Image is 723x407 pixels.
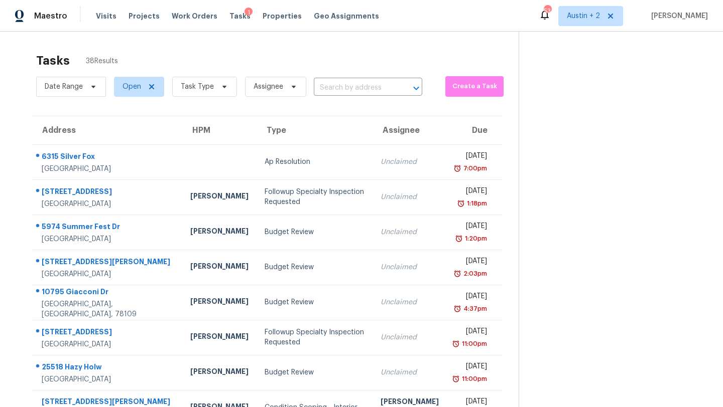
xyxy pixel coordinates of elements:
span: 38 Results [86,56,118,66]
span: Assignee [254,82,283,92]
img: Overdue Alarm Icon [457,198,465,209]
div: Followup Specialty Inspection Requested [265,187,365,207]
div: 4:37pm [461,304,487,314]
div: [PERSON_NAME] [190,226,249,239]
div: Budget Review [265,367,365,377]
th: Due [447,116,503,144]
div: 2:03pm [461,269,487,279]
div: 11:00pm [460,374,487,384]
span: Date Range [45,82,83,92]
div: [STREET_ADDRESS][PERSON_NAME] [42,257,174,269]
div: [DATE] [455,291,487,304]
div: [PERSON_NAME] [190,296,249,309]
img: Overdue Alarm Icon [453,163,461,173]
div: [DATE] [455,221,487,234]
div: 53 [544,6,551,16]
div: [PERSON_NAME] [190,331,249,344]
div: 1:20pm [463,234,487,244]
span: Work Orders [172,11,217,21]
div: 7:00pm [461,163,487,173]
img: Overdue Alarm Icon [455,234,463,244]
div: Unclaimed [381,227,439,237]
div: Unclaimed [381,157,439,167]
span: Geo Assignments [314,11,379,21]
div: Budget Review [265,297,365,307]
div: Unclaimed [381,262,439,272]
span: Austin + 2 [567,11,600,21]
span: Tasks [229,13,251,20]
div: [GEOGRAPHIC_DATA] [42,234,174,244]
div: Unclaimed [381,367,439,377]
span: Properties [263,11,302,21]
img: Overdue Alarm Icon [452,339,460,349]
div: [GEOGRAPHIC_DATA] [42,374,174,384]
div: 11:00pm [460,339,487,349]
div: 6315 Silver Fox [42,151,174,164]
div: 25518 Hazy Holw [42,362,174,374]
div: Unclaimed [381,192,439,202]
div: [STREET_ADDRESS] [42,186,174,199]
th: Type [257,116,373,144]
div: [PERSON_NAME] [190,366,249,379]
div: [GEOGRAPHIC_DATA] [42,339,174,349]
span: Open [123,82,141,92]
div: Unclaimed [381,297,439,307]
span: Maestro [34,11,67,21]
span: Projects [129,11,160,21]
div: [DATE] [455,326,487,339]
div: [STREET_ADDRESS] [42,327,174,339]
div: [GEOGRAPHIC_DATA] [42,269,174,279]
h2: Tasks [36,56,70,66]
div: 5974 Summer Fest Dr [42,222,174,234]
div: Budget Review [265,262,365,272]
div: Budget Review [265,227,365,237]
span: Create a Task [450,81,498,92]
div: [DATE] [455,151,487,163]
div: [DATE] [455,186,487,198]
div: [GEOGRAPHIC_DATA], [GEOGRAPHIC_DATA], 78109 [42,299,174,319]
div: 1 [245,8,253,18]
div: [DATE] [455,361,487,374]
button: Create a Task [445,76,503,97]
span: Visits [96,11,116,21]
th: Assignee [373,116,447,144]
div: [PERSON_NAME] [190,191,249,203]
img: Overdue Alarm Icon [453,269,461,279]
div: [GEOGRAPHIC_DATA] [42,164,174,174]
div: Followup Specialty Inspection Requested [265,327,365,347]
button: Open [409,81,423,95]
img: Overdue Alarm Icon [452,374,460,384]
div: [GEOGRAPHIC_DATA] [42,199,174,209]
img: Overdue Alarm Icon [453,304,461,314]
input: Search by address [314,80,394,96]
div: [PERSON_NAME] [190,261,249,274]
div: Unclaimed [381,332,439,342]
div: 1:18pm [465,198,487,209]
th: Address [32,116,182,144]
span: Task Type [181,82,214,92]
div: 10795 Giacconi Dr [42,287,174,299]
span: [PERSON_NAME] [647,11,708,21]
div: [DATE] [455,256,487,269]
th: HPM [182,116,257,144]
div: Ap Resolution [265,157,365,167]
